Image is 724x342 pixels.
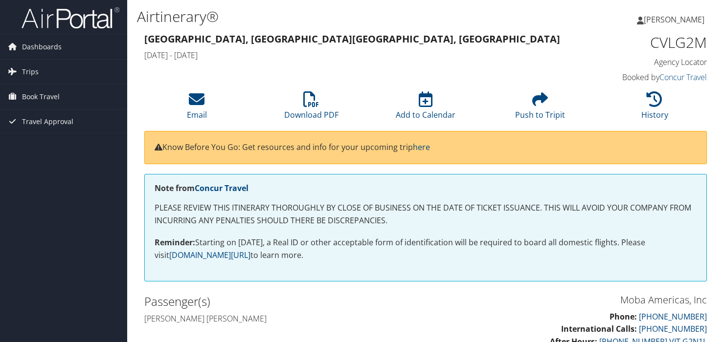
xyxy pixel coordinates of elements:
a: History [641,97,668,120]
h3: Moba Americas, Inc [433,293,707,307]
span: Travel Approval [22,109,73,134]
a: Add to Calendar [396,97,455,120]
p: PLEASE REVIEW THIS ITINERARY THOROUGHLY BY CLOSE OF BUSINESS ON THE DATE OF TICKET ISSUANCE. THIS... [155,202,697,227]
p: Starting on [DATE], a Real ID or other acceptable form of identification will be required to boar... [155,236,697,261]
strong: Reminder: [155,237,195,248]
h1: Airtinerary® [137,6,522,27]
h4: Booked by [577,72,707,83]
strong: Phone: [610,311,637,322]
a: Concur Travel [195,183,249,193]
strong: International Calls: [561,323,637,334]
a: [PHONE_NUMBER] [639,323,707,334]
h4: Agency Locator [577,57,707,67]
h2: Passenger(s) [144,293,418,310]
span: Book Travel [22,85,60,109]
a: [PERSON_NAME] [637,5,714,34]
p: Know Before You Go: Get resources and info for your upcoming trip [155,141,697,154]
strong: Note from [155,183,249,193]
img: airportal-logo.png [22,6,119,29]
h4: [DATE] - [DATE] [144,50,563,61]
a: [DOMAIN_NAME][URL] [169,250,250,260]
a: Email [187,97,207,120]
span: Dashboards [22,35,62,59]
span: Trips [22,60,39,84]
a: Push to Tripit [515,97,565,120]
h1: CVLG2M [577,32,707,53]
a: [PHONE_NUMBER] [639,311,707,322]
span: [PERSON_NAME] [644,14,704,25]
a: Concur Travel [659,72,707,83]
h4: [PERSON_NAME] [PERSON_NAME] [144,313,418,324]
a: Download PDF [284,97,339,120]
a: here [413,142,430,152]
strong: [GEOGRAPHIC_DATA], [GEOGRAPHIC_DATA] [GEOGRAPHIC_DATA], [GEOGRAPHIC_DATA] [144,32,560,45]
